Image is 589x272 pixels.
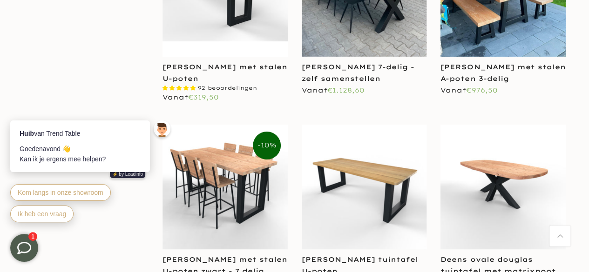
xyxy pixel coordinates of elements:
span: 92 beoordelingen [198,85,257,91]
span: €976,50 [466,86,497,94]
a: Terug naar boven [549,226,570,246]
span: Vanaf [302,86,365,94]
iframe: bot-iframe [1,76,183,234]
button: Kom langs in onze showroom [9,108,110,125]
img: Tuintafel rechthoek iroko hout stalen U-poten [302,125,427,250]
a: [PERSON_NAME] met stalen U-poten [162,63,287,83]
a: [PERSON_NAME] 7-delig - zelf samenstellen [302,63,414,83]
a: ⚡️ by Leadinfo [109,95,145,102]
span: Vanaf [440,86,497,94]
span: Vanaf [162,93,219,101]
iframe: toggle-frame [1,225,47,271]
a: [PERSON_NAME] met stalen A-poten 3-delig [440,63,565,83]
button: Ik heb een vraag [9,130,73,146]
span: Ik heb een vraag [17,134,65,142]
span: Kom langs in onze showroom [17,113,102,120]
span: -10% [253,132,281,159]
img: Deens ovale douglas tuintafel - stalen matrixpoot zwart [440,125,566,250]
span: €1.128,60 [327,86,365,94]
span: €319,50 [188,93,219,101]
